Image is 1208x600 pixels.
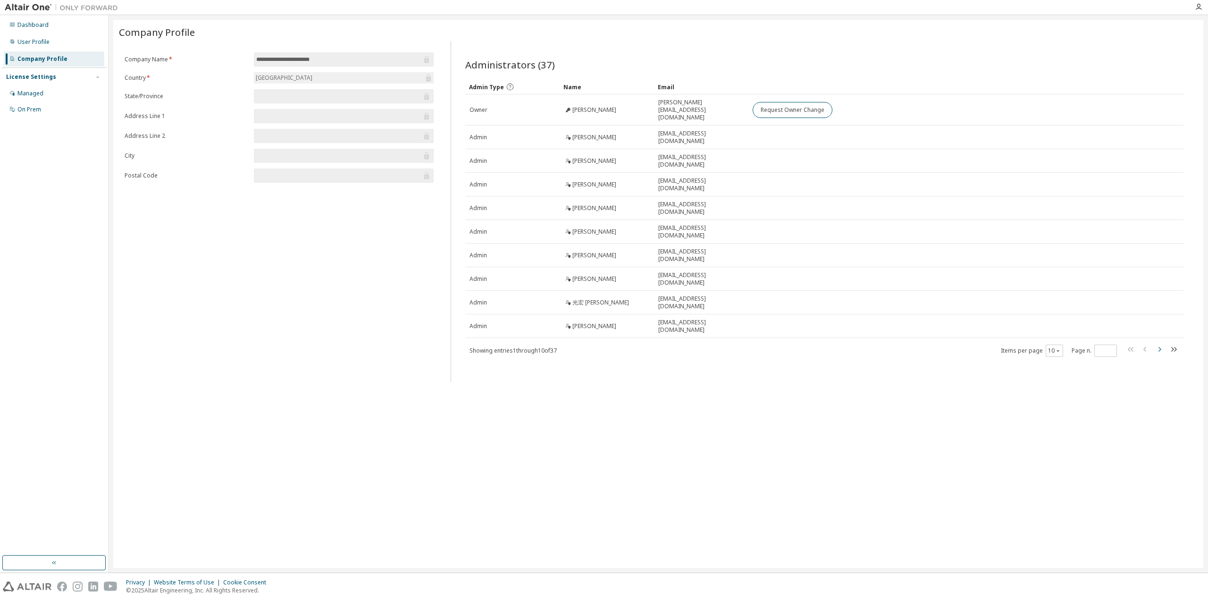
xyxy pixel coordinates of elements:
[470,181,487,188] span: Admin
[5,3,123,12] img: Altair One
[17,55,67,63] div: Company Profile
[572,204,616,212] span: [PERSON_NAME]
[254,73,314,83] div: [GEOGRAPHIC_DATA]
[658,201,744,216] span: [EMAIL_ADDRESS][DOMAIN_NAME]
[658,271,744,287] span: [EMAIL_ADDRESS][DOMAIN_NAME]
[17,106,41,113] div: On Prem
[125,112,248,120] label: Address Line 1
[572,157,616,165] span: [PERSON_NAME]
[658,130,744,145] span: [EMAIL_ADDRESS][DOMAIN_NAME]
[470,134,487,141] span: Admin
[658,248,744,263] span: [EMAIL_ADDRESS][DOMAIN_NAME]
[223,579,272,586] div: Cookie Consent
[125,132,248,140] label: Address Line 2
[469,83,504,91] span: Admin Type
[658,153,744,169] span: [EMAIL_ADDRESS][DOMAIN_NAME]
[572,228,616,236] span: [PERSON_NAME]
[572,299,629,306] span: 光宏 [PERSON_NAME]
[6,73,56,81] div: License Settings
[104,582,117,592] img: youtube.svg
[572,134,616,141] span: [PERSON_NAME]
[572,322,616,330] span: [PERSON_NAME]
[1072,345,1117,357] span: Page n.
[753,102,832,118] button: Request Owner Change
[470,106,487,114] span: Owner
[88,582,98,592] img: linkedin.svg
[658,319,744,334] span: [EMAIL_ADDRESS][DOMAIN_NAME]
[658,79,745,94] div: Email
[1048,347,1061,355] button: 10
[73,582,83,592] img: instagram.svg
[470,299,487,306] span: Admin
[17,21,49,29] div: Dashboard
[254,72,434,84] div: [GEOGRAPHIC_DATA]
[470,157,487,165] span: Admin
[1001,345,1063,357] span: Items per page
[57,582,67,592] img: facebook.svg
[470,228,487,236] span: Admin
[17,38,50,46] div: User Profile
[470,322,487,330] span: Admin
[658,295,744,310] span: [EMAIL_ADDRESS][DOMAIN_NAME]
[658,99,744,121] span: [PERSON_NAME][EMAIL_ADDRESS][DOMAIN_NAME]
[572,181,616,188] span: [PERSON_NAME]
[658,177,744,192] span: [EMAIL_ADDRESS][DOMAIN_NAME]
[125,56,248,63] label: Company Name
[572,252,616,259] span: [PERSON_NAME]
[465,58,555,71] span: Administrators (37)
[125,152,248,160] label: City
[119,25,195,39] span: Company Profile
[563,79,650,94] div: Name
[17,90,43,97] div: Managed
[470,346,557,355] span: Showing entries 1 through 10 of 37
[658,224,744,239] span: [EMAIL_ADDRESS][DOMAIN_NAME]
[470,252,487,259] span: Admin
[572,106,616,114] span: [PERSON_NAME]
[125,93,248,100] label: State/Province
[125,74,248,82] label: Country
[3,582,51,592] img: altair_logo.svg
[125,172,248,179] label: Postal Code
[126,579,154,586] div: Privacy
[470,275,487,283] span: Admin
[154,579,223,586] div: Website Terms of Use
[572,275,616,283] span: [PERSON_NAME]
[470,204,487,212] span: Admin
[126,586,272,594] p: © 2025 Altair Engineering, Inc. All Rights Reserved.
